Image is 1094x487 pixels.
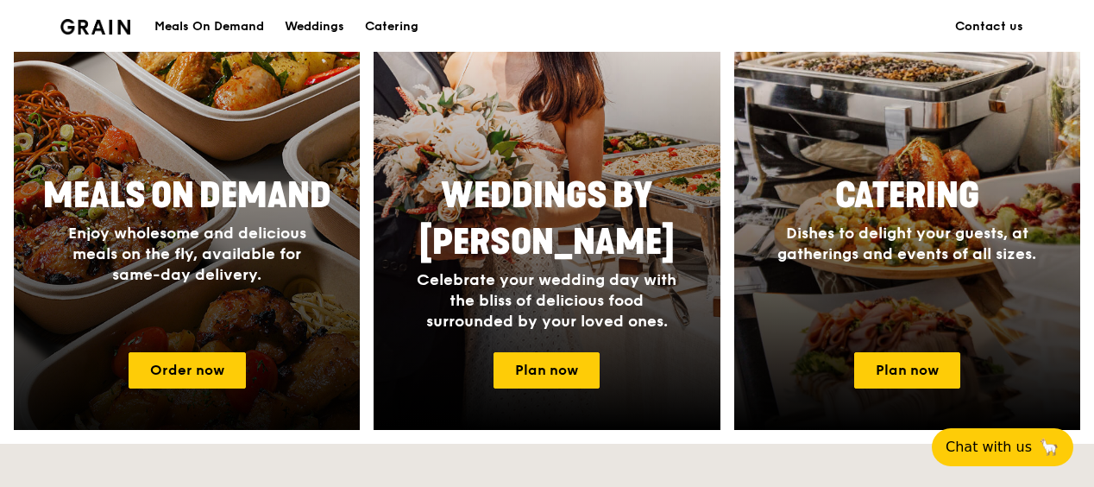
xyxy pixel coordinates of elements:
[285,1,344,53] div: Weddings
[835,175,979,217] span: Catering
[129,352,246,389] a: Order now
[945,1,1034,53] a: Contact us
[274,1,355,53] a: Weddings
[777,224,1036,263] span: Dishes to delight your guests, at gatherings and events of all sizes.
[60,19,130,35] img: Grain
[355,1,429,53] a: Catering
[1039,437,1059,458] span: 🦙
[417,270,676,331] span: Celebrate your wedding day with the bliss of delicious food surrounded by your loved ones.
[68,224,306,284] span: Enjoy wholesome and delicious meals on the fly, available for same-day delivery.
[494,352,600,389] a: Plan now
[43,175,331,217] span: Meals On Demand
[946,437,1032,458] span: Chat with us
[154,1,264,53] div: Meals On Demand
[365,1,418,53] div: Catering
[854,352,960,389] a: Plan now
[419,175,675,263] span: Weddings by [PERSON_NAME]
[932,428,1073,466] button: Chat with us🦙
